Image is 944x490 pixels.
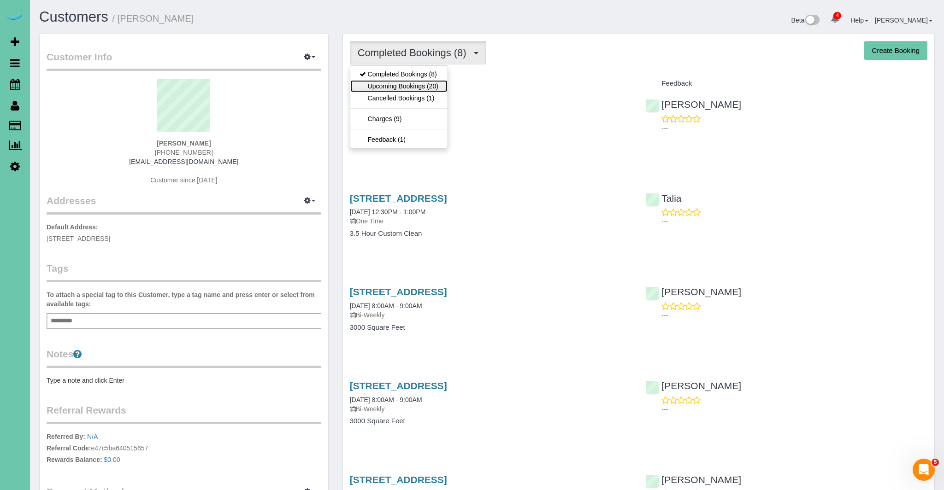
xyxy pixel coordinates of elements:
[47,235,110,242] span: [STREET_ADDRESS]
[661,217,927,226] p: ---
[47,432,85,441] label: Referred By:
[47,262,321,282] legend: Tags
[350,216,632,226] p: One Time
[350,417,632,425] h4: 3000 Square Feet
[850,17,868,24] a: Help
[826,9,844,29] a: 4
[39,9,108,25] a: Customers
[350,92,448,104] a: Cancelled Bookings (1)
[661,311,927,320] p: ---
[350,68,448,80] a: Completed Bookings (8)
[833,12,841,19] span: 4
[350,396,422,403] a: [DATE] 8:00AM - 9:00AM
[358,47,471,58] span: Completed Bookings (8)
[875,17,932,24] a: [PERSON_NAME]
[350,193,447,204] a: [STREET_ADDRESS]
[47,455,102,464] label: Rewards Balance:
[157,140,211,147] strong: [PERSON_NAME]
[350,380,447,391] a: [STREET_ADDRESS]
[864,41,927,60] button: Create Booking
[47,376,321,385] pre: Type a note and click Enter
[47,432,321,467] p: e47c5ba640515657
[791,17,820,24] a: Beta
[47,290,321,309] label: To attach a special tag to this Customer, type a tag name and press enter or select from availabl...
[350,404,632,414] p: Bi-Weekly
[661,405,927,414] p: ---
[350,134,448,146] a: Feedback (1)
[47,403,321,424] legend: Referral Rewards
[645,380,741,391] a: [PERSON_NAME]
[645,80,927,87] h4: Feedback
[350,113,448,125] a: Charges (9)
[350,230,632,238] h4: 3.5 Hour Custom Clean
[350,324,632,332] h4: 3000 Square Feet
[645,474,741,485] a: [PERSON_NAME]
[350,136,632,144] h4: 3000 Square Feet
[661,123,927,133] p: ---
[350,123,632,132] p: Bi-Weekly
[350,302,422,309] a: [DATE] 8:00AM - 9:00AM
[129,158,238,165] a: [EMAIL_ADDRESS][DOMAIN_NAME]
[47,347,321,368] legend: Notes
[804,15,820,27] img: New interface
[350,41,486,64] button: Completed Bookings (8)
[645,193,681,204] a: Talia
[350,474,447,485] a: [STREET_ADDRESS]
[47,50,321,71] legend: Customer Info
[350,286,447,297] a: [STREET_ADDRESS]
[155,149,213,156] span: [PHONE_NUMBER]
[112,13,194,23] small: / [PERSON_NAME]
[87,433,98,440] a: N/A
[350,80,632,87] h4: Service
[6,9,24,22] img: Automaid Logo
[47,222,98,232] label: Default Address:
[47,443,91,453] label: Referral Code:
[350,310,632,320] p: Bi-Weekly
[645,99,741,110] a: [PERSON_NAME]
[932,459,939,466] span: 5
[913,459,935,481] iframe: Intercom live chat
[350,80,448,92] a: Upcoming Bookings (20)
[150,176,217,184] span: Customer since [DATE]
[645,286,741,297] a: [PERSON_NAME]
[104,456,120,463] a: $0.00
[350,208,426,216] a: [DATE] 12:30PM - 1:00PM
